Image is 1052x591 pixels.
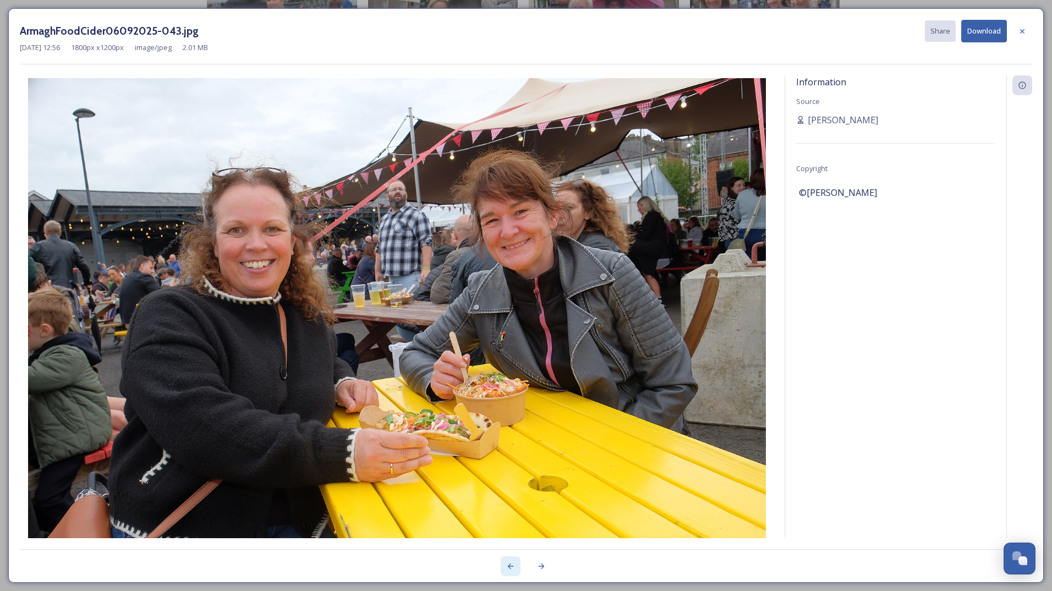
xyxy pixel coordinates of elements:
span: Information [796,76,846,88]
button: Share [925,20,956,42]
button: Open Chat [1004,543,1035,574]
span: 2.01 MB [183,42,208,53]
span: Copyright [796,163,828,173]
button: Download [961,20,1007,42]
span: [DATE] 12:56 [20,42,60,53]
h3: ArmaghFoodCider06092025-043.jpg [20,23,199,39]
span: ©[PERSON_NAME] [799,186,877,199]
img: ArmaghFoodCider06092025-043.jpg [20,78,774,570]
span: Source [796,96,820,106]
span: [PERSON_NAME] [808,113,878,127]
span: image/jpeg [135,42,172,53]
span: 1800 px x 1200 px [71,42,124,53]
